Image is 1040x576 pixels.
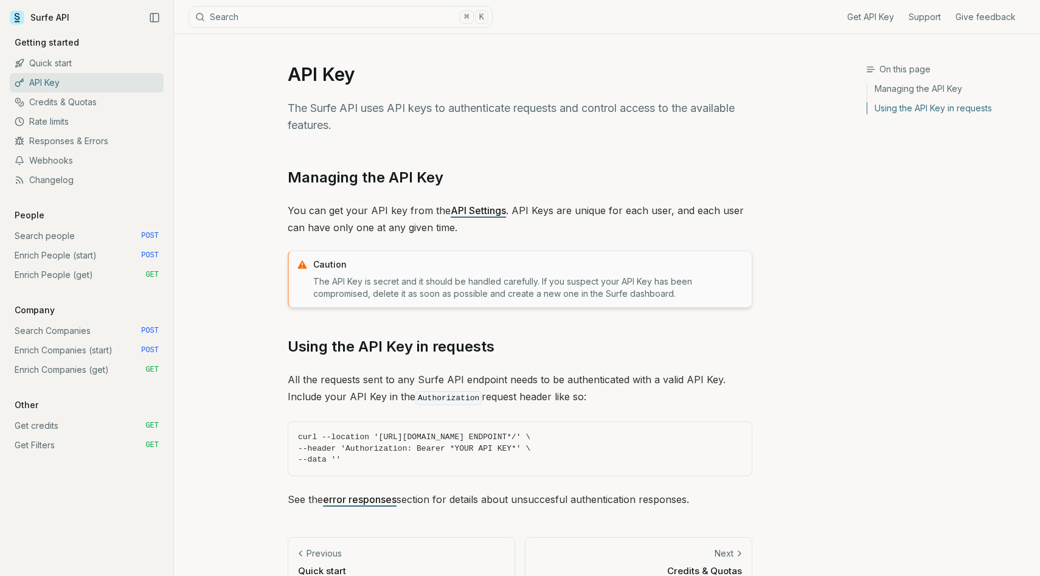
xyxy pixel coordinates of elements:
[10,131,164,151] a: Responses & Errors
[313,276,744,300] p: The API Key is secret and it should be handled carefully. If you suspect your API Key has been co...
[141,345,159,355] span: POST
[10,73,164,92] a: API Key
[288,168,443,187] a: Managing the API Key
[145,270,159,280] span: GET
[10,112,164,131] a: Rate limits
[10,360,164,380] a: Enrich Companies (get) GET
[323,493,397,505] a: error responses
[189,6,493,28] button: Search⌘K
[10,226,164,246] a: Search people POST
[460,10,473,24] kbd: ⌘
[866,63,1030,75] h3: On this page
[955,11,1016,23] a: Give feedback
[10,246,164,265] a: Enrich People (start) POST
[10,399,43,411] p: Other
[141,231,159,241] span: POST
[145,9,164,27] button: Collapse Sidebar
[909,11,941,23] a: Support
[415,391,482,405] code: Authorization
[288,371,752,407] p: All the requests sent to any Surfe API endpoint needs to be authenticated with a valid API Key. I...
[715,547,733,560] p: Next
[10,170,164,190] a: Changelog
[10,321,164,341] a: Search Companies POST
[10,304,60,316] p: Company
[475,10,488,24] kbd: K
[10,9,69,27] a: Surfe API
[288,337,494,356] a: Using the API Key in requests
[141,326,159,336] span: POST
[10,54,164,73] a: Quick start
[288,63,752,85] h1: API Key
[10,341,164,360] a: Enrich Companies (start) POST
[10,151,164,170] a: Webhooks
[10,416,164,435] a: Get credits GET
[313,259,744,271] p: Caution
[451,204,506,217] a: API Settings
[10,92,164,112] a: Credits & Quotas
[145,365,159,375] span: GET
[10,36,84,49] p: Getting started
[10,209,49,221] p: People
[10,265,164,285] a: Enrich People (get) GET
[141,251,159,260] span: POST
[867,83,1030,99] a: Managing the API Key
[867,99,1030,114] a: Using the API Key in requests
[288,491,752,508] p: See the section for details about unsuccesful authentication responses.
[145,421,159,431] span: GET
[288,202,752,236] p: You can get your API key from the . API Keys are unique for each user, and each user can have onl...
[10,435,164,455] a: Get Filters GET
[288,100,752,134] p: The Surfe API uses API keys to authenticate requests and control access to the available features.
[298,432,742,466] code: curl --location '[URL][DOMAIN_NAME] ENDPOINT*/' \ --header 'Authorization: Bearer *YOUR API KEY*'...
[847,11,894,23] a: Get API Key
[307,547,342,560] p: Previous
[145,440,159,450] span: GET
